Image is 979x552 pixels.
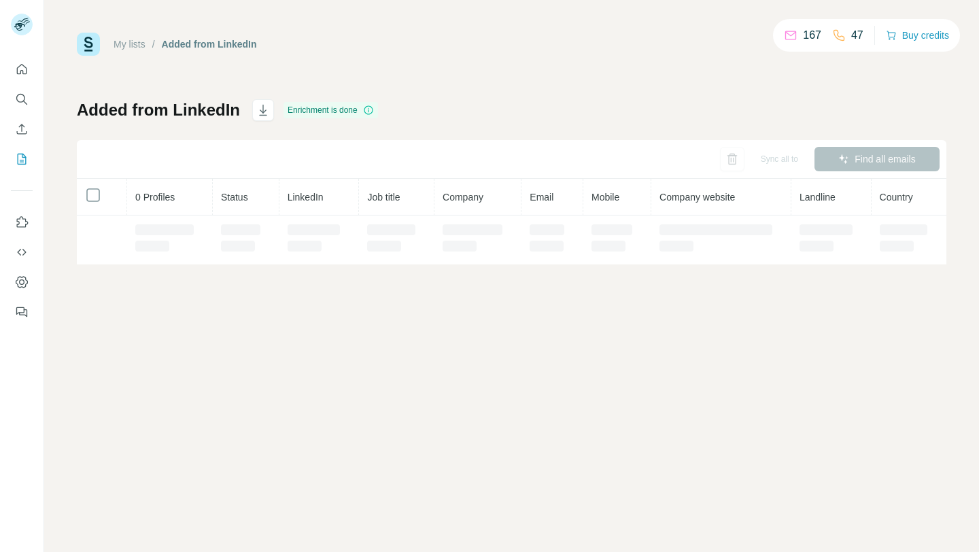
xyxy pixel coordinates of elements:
span: Mobile [591,192,619,203]
div: Enrichment is done [284,102,378,118]
span: Landline [800,192,836,203]
button: Search [11,87,33,111]
button: Feedback [11,300,33,324]
span: Country [880,192,913,203]
span: LinkedIn [288,192,324,203]
img: Surfe Logo [77,33,100,56]
p: 167 [803,27,821,44]
button: Quick start [11,57,33,82]
h1: Added from LinkedIn [77,99,240,121]
li: / [152,37,155,51]
span: Email [530,192,553,203]
span: Company [443,192,483,203]
button: Dashboard [11,270,33,294]
div: Added from LinkedIn [162,37,257,51]
span: Job title [367,192,400,203]
button: Use Surfe on LinkedIn [11,210,33,235]
button: My lists [11,147,33,171]
button: Buy credits [886,26,949,45]
p: 47 [851,27,863,44]
span: Company website [659,192,735,203]
button: Use Surfe API [11,240,33,264]
button: Enrich CSV [11,117,33,141]
span: Status [221,192,248,203]
span: 0 Profiles [135,192,175,203]
a: My lists [114,39,145,50]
